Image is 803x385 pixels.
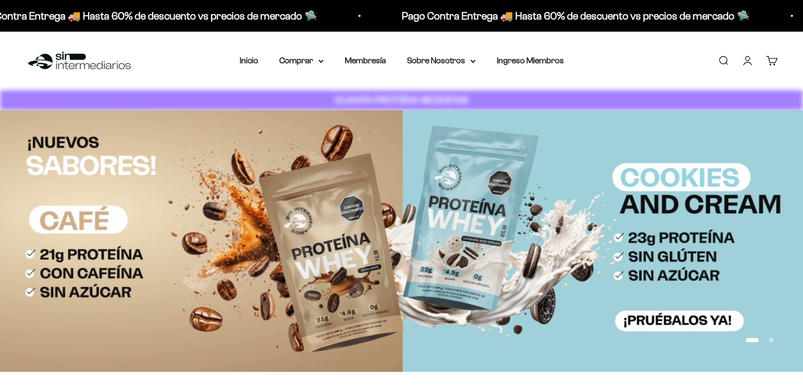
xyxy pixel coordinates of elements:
[335,94,468,105] strong: CUANTA PROTEÍNA NECESITAS
[345,56,386,65] a: Membresía
[407,54,476,68] summary: Sobre Nosotros
[279,54,324,68] summary: Comprar
[388,7,736,24] p: Pago Contra Entrega 🚚 Hasta 60% de descuento vs precios de mercado 🛸
[240,56,258,65] a: Inicio
[497,56,564,65] a: Ingreso Miembros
